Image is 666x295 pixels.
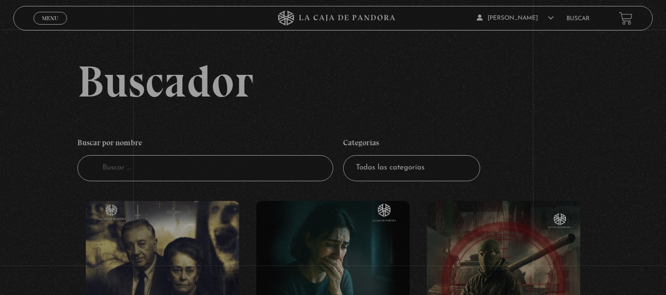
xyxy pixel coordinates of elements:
[42,15,58,21] span: Menu
[477,15,554,21] span: [PERSON_NAME]
[619,11,632,25] a: View your shopping cart
[38,24,62,31] span: Cerrar
[566,16,590,22] a: Buscar
[77,59,653,103] h2: Buscador
[343,133,480,156] h4: Categorías
[77,133,333,156] h4: Buscar por nombre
